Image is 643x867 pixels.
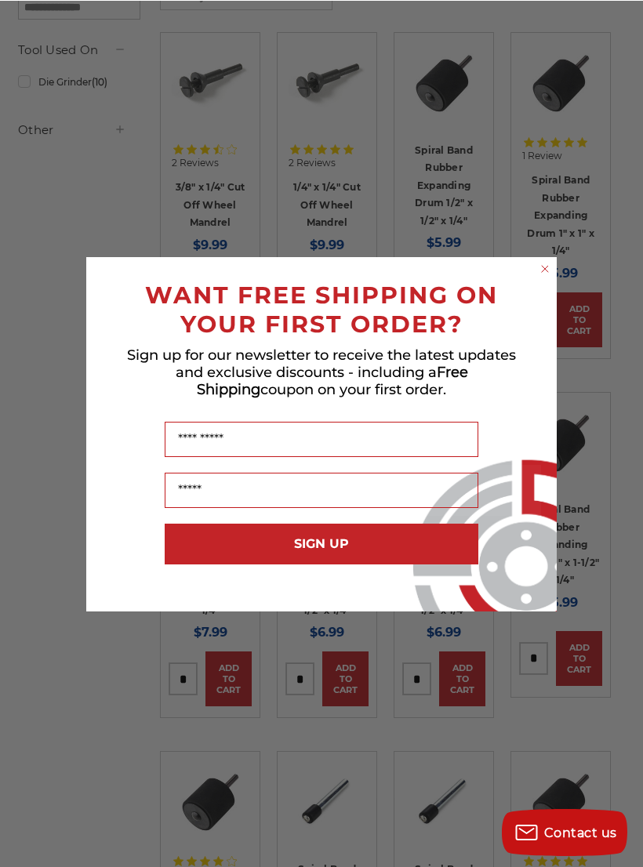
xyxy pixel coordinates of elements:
span: WANT FREE SHIPPING ON YOUR FIRST ORDER? [145,280,498,338]
button: SIGN UP [165,523,478,564]
button: Contact us [502,808,627,855]
span: Sign up for our newsletter to receive the latest updates and exclusive discounts - including a co... [127,346,516,397]
span: Free Shipping [197,363,468,397]
input: Email [165,472,478,507]
button: Close dialog [537,260,553,276]
span: Contact us [544,825,617,840]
